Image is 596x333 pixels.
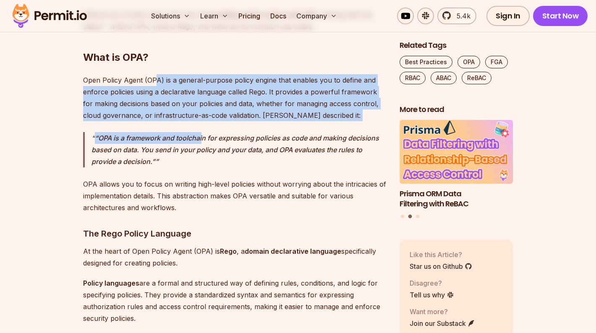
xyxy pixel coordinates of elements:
a: OPA [457,56,480,68]
a: Sign In [486,6,530,26]
a: Join our Substack [410,318,475,328]
button: Go to slide 3 [416,215,419,218]
p: Like this Article? [410,250,472,260]
a: RBAC [400,72,426,84]
a: 5.4k [437,8,476,24]
a: Start Now [533,6,588,26]
a: ReBAC [462,72,491,84]
p: At the heart of Open Policy Agent (OPA) is , a specifically designed for creating policies. [83,245,386,269]
strong: domain declarative language [245,247,341,255]
a: Star us on Github [410,261,472,271]
button: Go to slide 2 [408,214,412,218]
button: Go to slide 1 [401,215,404,218]
p: OPA allows you to focus on writing high-level policies without worrying about the intricacies of ... [83,178,386,213]
h2: More to read [400,104,513,115]
p: Disagree? [410,278,454,288]
button: Learn [197,8,232,24]
strong: Policy languages [83,279,139,287]
img: Permit logo [8,2,91,30]
p: “OPA is a framework and toolchain for expressing policies as code and making decisions based on d... [91,132,386,167]
button: Solutions [148,8,193,24]
a: Docs [267,8,290,24]
li: 2 of 3 [400,120,513,209]
p: are a formal and structured way of defining rules, conditions, and logic for specifying policies.... [83,277,386,324]
h3: The Rego Policy Language [83,227,386,240]
img: Prisma ORM Data Filtering with ReBAC [400,120,513,184]
h2: Related Tags [400,40,513,51]
span: 5.4k [452,11,471,21]
button: Company [293,8,340,24]
a: Prisma ORM Data Filtering with ReBACPrisma ORM Data Filtering with ReBAC [400,120,513,209]
p: Open Policy Agent (OPA) is a general-purpose policy engine that enables you to define and enforce... [83,74,386,121]
p: Want more? [410,307,475,317]
h3: Prisma ORM Data Filtering with ReBAC [400,188,513,209]
h2: What is OPA? [83,17,386,64]
strong: Rego [220,247,237,255]
a: Pricing [235,8,264,24]
a: FGA [485,56,508,68]
a: Best Practices [400,56,452,68]
a: Tell us why [410,290,454,300]
div: Posts [400,120,513,219]
a: ABAC [431,72,457,84]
